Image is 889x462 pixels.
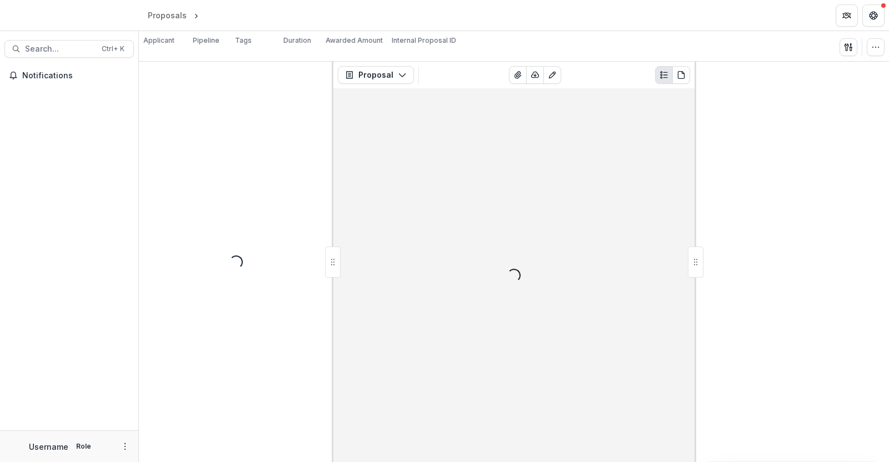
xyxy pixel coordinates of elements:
button: Plaintext view [655,66,673,84]
button: Proposal [338,66,414,84]
div: Proposals [148,9,187,21]
p: Internal Proposal ID [392,36,456,46]
span: Notifications [22,71,129,81]
p: Tags [235,36,252,46]
button: View Attached Files [509,66,527,84]
button: Edit as form [543,66,561,84]
button: Notifications [4,67,134,84]
p: Pipeline [193,36,219,46]
button: More [118,440,132,453]
div: Ctrl + K [99,43,127,55]
button: PDF view [672,66,690,84]
p: Username [29,441,68,453]
p: Applicant [143,36,174,46]
nav: breadcrumb [143,7,248,23]
button: Partners [836,4,858,27]
button: Get Help [862,4,885,27]
p: Role [73,441,94,451]
button: Search... [4,40,134,58]
p: Duration [283,36,311,46]
p: Awarded Amount [326,36,383,46]
span: Search... [25,44,95,54]
a: Proposals [143,7,191,23]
